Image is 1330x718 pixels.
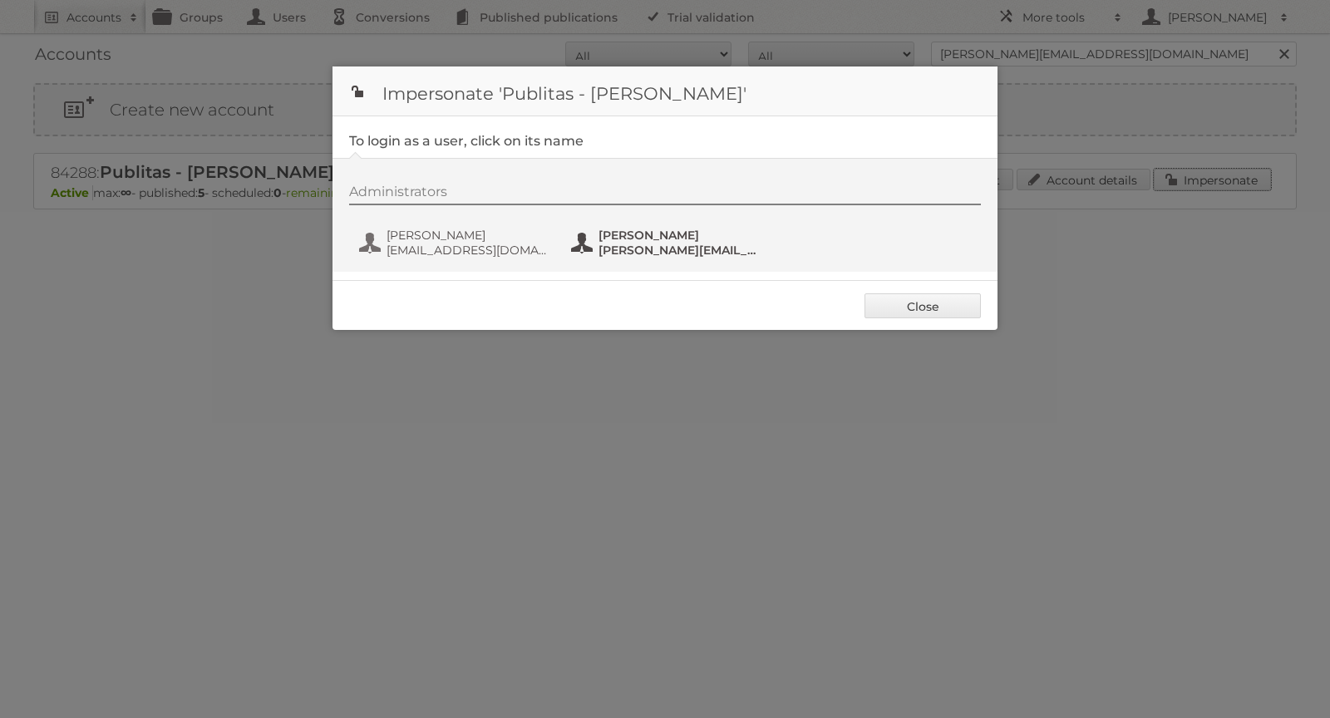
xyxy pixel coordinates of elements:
legend: To login as a user, click on its name [349,133,584,149]
h1: Impersonate 'Publitas - [PERSON_NAME]' [332,66,997,116]
span: [PERSON_NAME] [387,228,548,243]
button: [PERSON_NAME] [PERSON_NAME][EMAIL_ADDRESS][DOMAIN_NAME] [569,226,765,259]
span: [EMAIL_ADDRESS][DOMAIN_NAME] [387,243,548,258]
button: [PERSON_NAME] [EMAIL_ADDRESS][DOMAIN_NAME] [357,226,553,259]
a: Close [864,293,981,318]
span: [PERSON_NAME][EMAIL_ADDRESS][DOMAIN_NAME] [598,243,760,258]
span: [PERSON_NAME] [598,228,760,243]
div: Administrators [349,184,981,205]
